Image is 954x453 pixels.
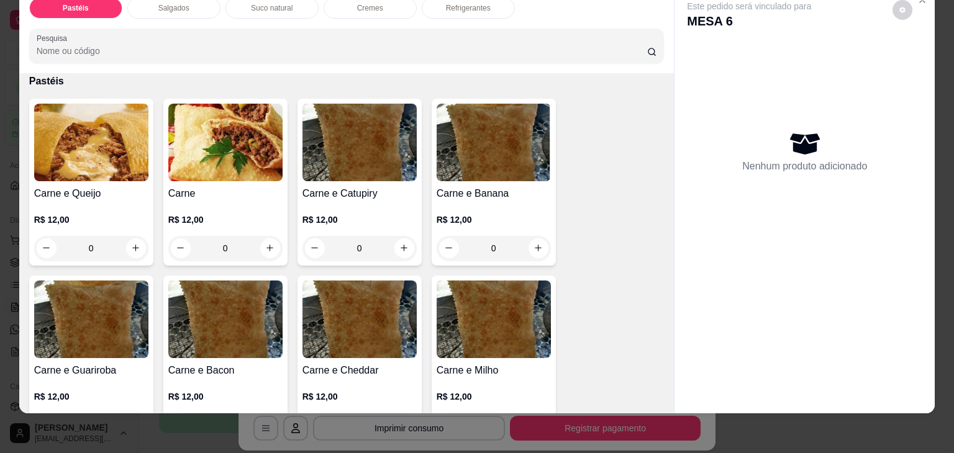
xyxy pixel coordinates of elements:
h4: Carne e Banana [437,186,551,201]
p: Suco natural [251,3,293,13]
p: R$ 12,00 [437,390,551,403]
h4: Carne e Milho [437,363,551,378]
img: product-image [437,104,551,181]
p: Pastéis [29,74,665,89]
p: MESA 6 [687,12,811,30]
img: product-image [437,280,551,358]
img: product-image [34,104,148,181]
p: Salgados [158,3,189,13]
img: product-image [168,280,283,358]
p: Cremes [357,3,383,13]
h4: Carne e Bacon [168,363,283,378]
input: Pesquisa [37,45,647,57]
img: product-image [302,104,417,181]
label: Pesquisa [37,33,71,43]
p: R$ 12,00 [34,213,148,226]
p: R$ 12,00 [168,213,283,226]
img: product-image [34,280,148,358]
p: Nenhum produto adicionado [742,159,867,174]
img: product-image [302,280,417,358]
p: R$ 12,00 [302,390,417,403]
p: R$ 12,00 [302,213,417,226]
h4: Carne e Catupiry [302,186,417,201]
h4: Carne e Guariroba [34,363,148,378]
img: product-image [168,104,283,181]
p: Refrigerantes [446,3,491,13]
h4: Carne e Queijo [34,186,148,201]
p: R$ 12,00 [168,390,283,403]
h4: Carne e Cheddar [302,363,417,378]
p: R$ 12,00 [437,213,551,226]
p: R$ 12,00 [34,390,148,403]
p: Pastéis [63,3,89,13]
h4: Carne [168,186,283,201]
